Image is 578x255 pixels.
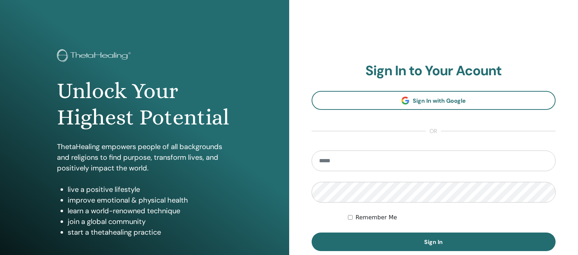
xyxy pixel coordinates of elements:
[68,195,232,205] li: improve emotional & physical health
[413,97,466,104] span: Sign In with Google
[57,78,232,131] h1: Unlock Your Highest Potential
[424,238,443,246] span: Sign In
[426,127,441,136] span: or
[68,184,232,195] li: live a positive lifestyle
[68,216,232,227] li: join a global community
[348,213,556,222] div: Keep me authenticated indefinitely or until I manually logout
[355,213,397,222] label: Remember Me
[57,141,232,173] p: ThetaHealing empowers people of all backgrounds and religions to find purpose, transform lives, a...
[312,233,556,251] button: Sign In
[312,63,556,79] h2: Sign In to Your Acount
[68,227,232,238] li: start a thetahealing practice
[312,91,556,110] a: Sign In with Google
[68,205,232,216] li: learn a world-renowned technique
